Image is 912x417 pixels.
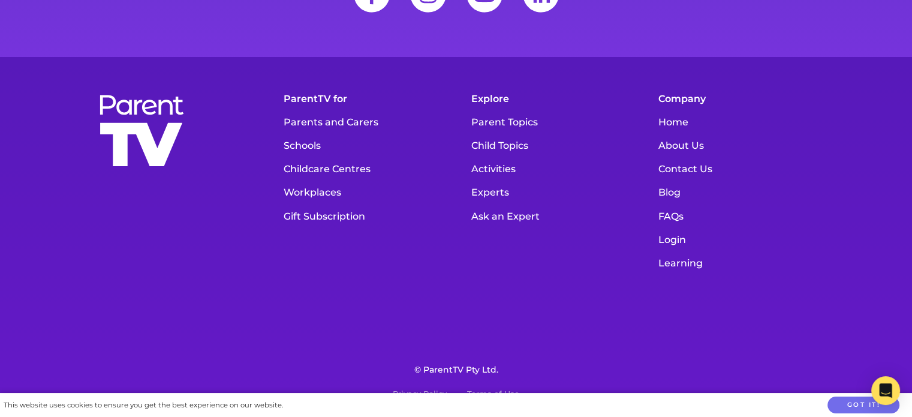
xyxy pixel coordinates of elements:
a: Childcare Centres [278,157,447,181]
div: This website uses cookies to ensure you get the best experience on our website. [4,399,283,412]
a: Schools [278,134,447,157]
a: Parent Topics [465,110,635,134]
a: Experts [465,181,635,204]
p: © ParentTV Pty Ltd. [18,365,894,375]
h5: ParentTV for [278,87,447,110]
a: Contact Us [652,157,822,181]
img: parenttv-logo-stacked-white.f9d0032.svg [97,93,186,170]
a: Gift Subscription [278,205,447,228]
a: Privacy Policy [393,389,447,399]
a: Activities [465,157,635,181]
a: Blog [652,181,822,204]
a: Ask an Expert [465,205,635,228]
h5: Company [652,87,822,110]
button: Got it! [827,397,899,414]
a: Home [652,110,822,134]
a: Terms of Use [467,389,519,399]
a: Learning [652,251,822,275]
a: About Us [652,134,822,157]
a: Login [652,228,822,251]
h5: Explore [465,87,635,110]
a: Parents and Carers [278,110,447,134]
a: FAQs [652,205,822,228]
a: Workplaces [278,181,447,204]
div: Open Intercom Messenger [871,376,900,405]
a: Child Topics [465,134,635,157]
